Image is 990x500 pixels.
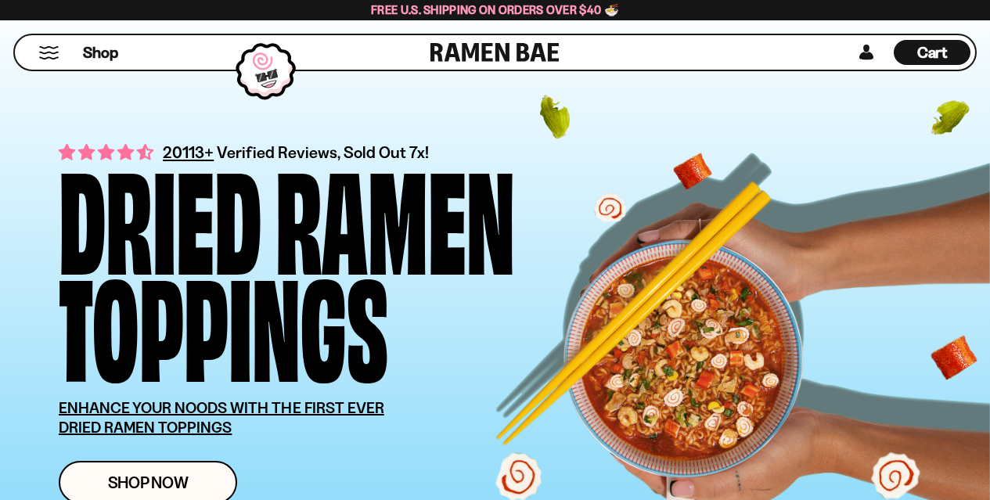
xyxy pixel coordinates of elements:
span: Cart [917,43,948,62]
button: Mobile Menu Trigger [38,46,59,59]
u: ENHANCE YOUR NOODS WITH THE FIRST EVER DRIED RAMEN TOPPINGS [59,398,384,437]
div: Cart [894,35,970,70]
div: Dried [59,160,261,268]
span: Free U.S. Shipping on Orders over $40 🍜 [371,2,619,17]
div: Toppings [59,268,388,375]
div: Ramen [275,160,515,268]
a: Shop [83,40,118,65]
span: Shop [83,42,118,63]
span: Shop Now [108,474,189,491]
